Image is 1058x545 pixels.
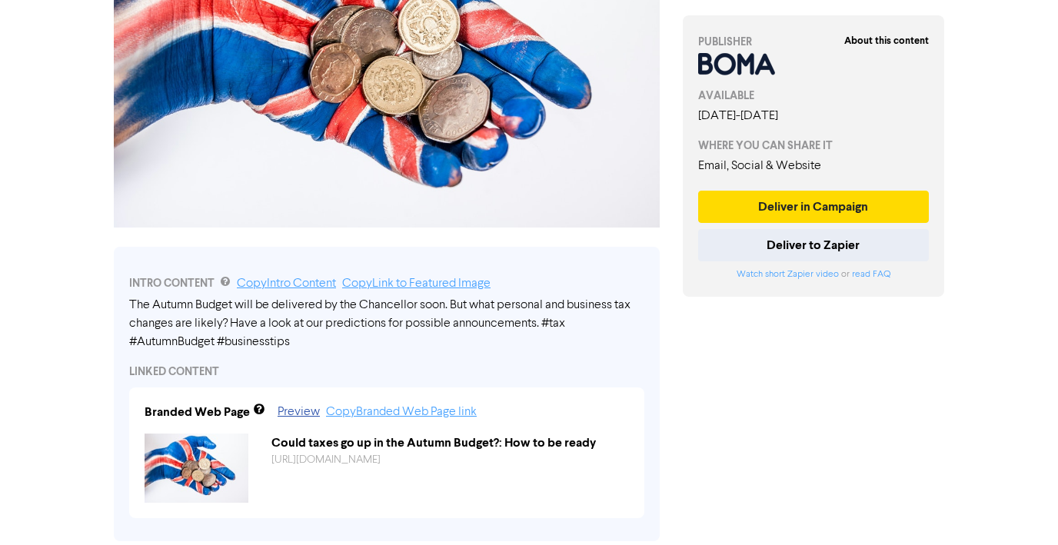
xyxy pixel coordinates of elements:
[237,277,336,290] a: Copy Intro Content
[326,406,477,418] a: Copy Branded Web Page link
[698,191,929,223] button: Deliver in Campaign
[698,229,929,261] button: Deliver to Zapier
[145,403,250,421] div: Branded Web Page
[852,270,890,279] a: read FAQ
[698,138,929,154] div: WHERE YOU CAN SHARE IT
[342,277,491,290] a: Copy Link to Featured Image
[844,35,929,47] strong: About this content
[737,270,839,279] a: Watch short Zapier video
[981,471,1058,545] iframe: Chat Widget
[260,434,640,452] div: Could taxes go up in the Autumn Budget?: How to be ready
[698,107,929,125] div: [DATE] - [DATE]
[129,274,644,293] div: INTRO CONTENT
[698,157,929,175] div: Email, Social & Website
[129,296,644,351] div: The Autumn Budget will be delivered by the Chancellor soon. But what personal and business tax ch...
[698,34,929,50] div: PUBLISHER
[129,364,644,380] div: LINKED CONTENT
[698,268,929,281] div: or
[278,406,320,418] a: Preview
[271,454,381,465] a: [URL][DOMAIN_NAME]
[698,88,929,104] div: AVAILABLE
[260,452,640,468] div: https://public2.bomamarketing.com/cp/40HOj1wmQEJhEdi6K0YPaE?sa=JDr9FRFp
